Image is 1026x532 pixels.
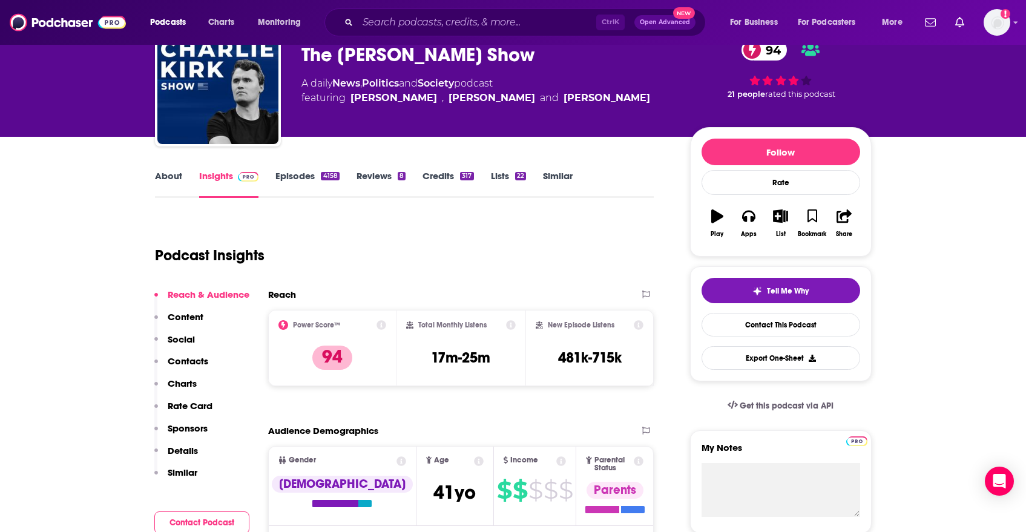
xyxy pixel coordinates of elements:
div: 317 [460,172,473,180]
span: For Business [730,14,778,31]
button: Follow [702,139,860,165]
a: Charlie Kirk [350,91,437,105]
p: Similar [168,467,197,478]
h1: Podcast Insights [155,246,265,264]
span: Parental Status [594,456,632,472]
a: Society [418,77,454,89]
img: Podchaser - Follow, Share and Rate Podcasts [10,11,126,34]
a: InsightsPodchaser Pro [199,170,259,198]
a: Contact This Podcast [702,313,860,337]
button: Details [154,445,198,467]
button: Content [154,311,203,333]
span: Podcasts [150,14,186,31]
input: Search podcasts, credits, & more... [358,13,596,32]
span: New [673,7,695,19]
div: Play [711,231,723,238]
button: Charts [154,378,197,400]
h2: New Episode Listens [548,321,614,329]
a: Politics [362,77,399,89]
a: The Charlie Kirk Show [157,23,278,144]
p: Contacts [168,355,208,367]
div: Share [836,231,852,238]
a: Glenn Beck [449,91,535,105]
div: [DEMOGRAPHIC_DATA] [272,476,413,493]
div: Open Intercom Messenger [985,467,1014,496]
button: Reach & Audience [154,289,249,311]
a: News [332,77,360,89]
div: 94 21 peoplerated this podcast [690,31,872,107]
button: Export One-Sheet [702,346,860,370]
span: 21 people [728,90,765,99]
div: 8 [398,172,406,180]
span: $ [528,481,542,500]
a: Show notifications dropdown [950,12,969,33]
a: Charts [200,13,242,32]
button: open menu [249,13,317,32]
div: 22 [515,172,526,180]
p: Reach & Audience [168,289,249,300]
img: Podchaser Pro [846,436,867,446]
h3: 481k-715k [558,349,622,367]
button: open menu [142,13,202,32]
a: [PERSON_NAME] [564,91,650,105]
span: Income [510,456,538,464]
div: List [776,231,786,238]
span: Tell Me Why [767,286,809,296]
button: Open AdvancedNew [634,15,696,30]
a: Lists22 [491,170,526,198]
button: Rate Card [154,400,212,422]
span: , [360,77,362,89]
span: Ctrl K [596,15,625,30]
span: Gender [289,456,316,464]
img: User Profile [984,9,1010,36]
div: Bookmark [798,231,826,238]
div: A daily podcast [301,76,650,105]
div: Parents [587,482,643,499]
button: Apps [733,202,765,245]
a: Show notifications dropdown [920,12,941,33]
button: Social [154,333,195,356]
span: featuring [301,91,650,105]
a: Similar [543,170,573,198]
span: Charts [208,14,234,31]
button: Play [702,202,733,245]
a: Reviews8 [357,170,406,198]
button: Sponsors [154,422,208,445]
a: 94 [742,39,787,61]
span: and [399,77,418,89]
p: Charts [168,378,197,389]
span: Logged in as KaitlynEsposito [984,9,1010,36]
button: tell me why sparkleTell Me Why [702,278,860,303]
p: Sponsors [168,422,208,434]
h2: Reach [268,289,296,300]
button: List [765,202,796,245]
span: rated this podcast [765,90,835,99]
p: Social [168,333,195,345]
button: Bookmark [797,202,828,245]
p: 94 [312,346,352,370]
span: $ [497,481,511,500]
button: open menu [722,13,793,32]
h2: Power Score™ [293,321,340,329]
p: Content [168,311,203,323]
span: For Podcasters [798,14,856,31]
h3: 17m-25m [431,349,490,367]
span: Monitoring [258,14,301,31]
a: Credits317 [423,170,473,198]
div: Search podcasts, credits, & more... [336,8,717,36]
span: 41 yo [433,481,476,504]
a: Episodes4158 [275,170,339,198]
span: $ [559,481,573,500]
a: Pro website [846,435,867,446]
a: About [155,170,182,198]
img: tell me why sparkle [752,286,762,296]
button: Similar [154,467,197,489]
div: Apps [741,231,757,238]
svg: Add a profile image [1001,9,1010,19]
span: Get this podcast via API [740,401,834,411]
span: $ [513,481,527,500]
span: $ [544,481,557,500]
p: Details [168,445,198,456]
button: Contacts [154,355,208,378]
